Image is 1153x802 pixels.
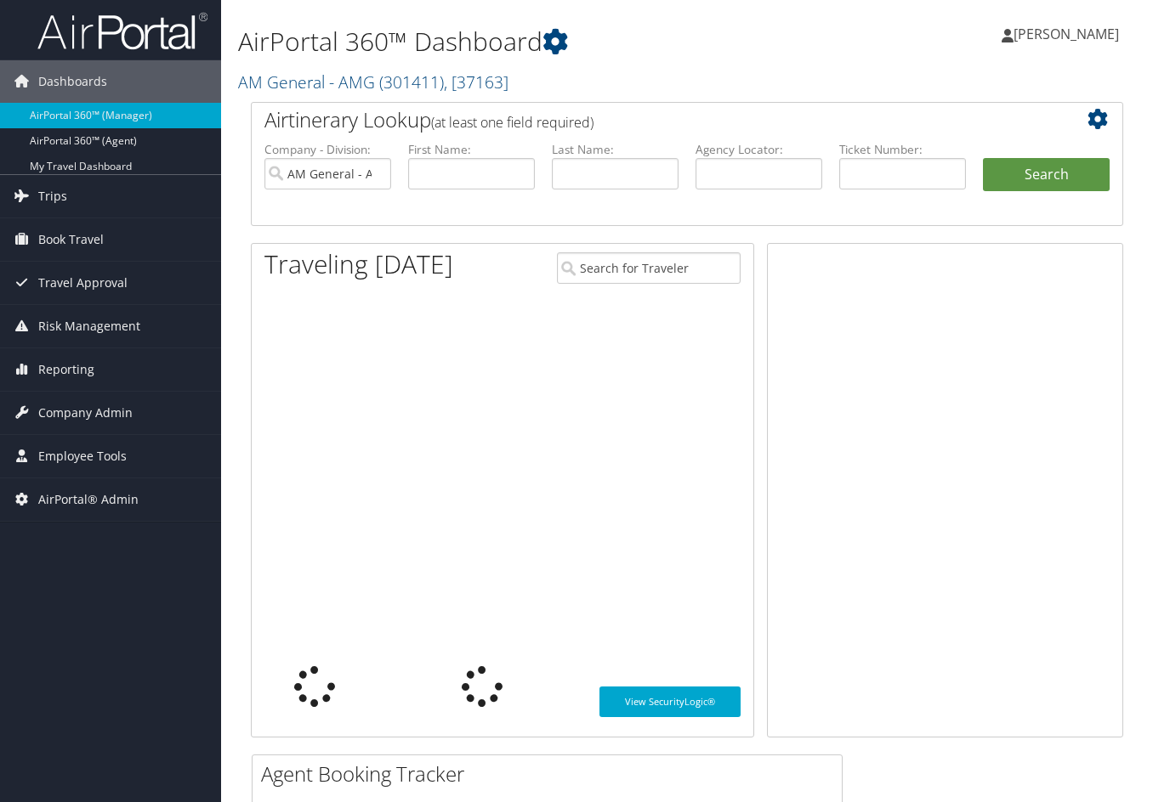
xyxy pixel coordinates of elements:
h2: Agent Booking Tracker [261,760,842,788]
h2: Airtinerary Lookup [264,105,1037,134]
span: Dashboards [38,60,107,103]
span: ( 301411 ) [379,71,444,93]
h1: Traveling [DATE] [264,246,453,282]
label: Last Name: [552,141,679,158]
span: [PERSON_NAME] [1014,25,1119,43]
span: Book Travel [38,218,104,261]
span: Reporting [38,348,94,391]
button: Search [983,158,1110,192]
span: Risk Management [38,305,140,347]
span: Trips [38,175,67,217]
a: AM General - AMG [238,71,508,93]
span: AirPortal® Admin [38,478,139,521]
span: (at least one field required) [431,113,594,132]
h1: AirPortal 360™ Dashboard [238,24,837,59]
a: [PERSON_NAME] [1002,8,1136,59]
label: Company - Division: [264,141,391,158]
input: Search for Traveler [557,252,741,284]
span: Company Admin [38,392,133,434]
label: First Name: [408,141,535,158]
label: Agency Locator: [696,141,822,158]
span: , [ 37163 ] [444,71,508,93]
span: Employee Tools [38,435,127,477]
img: airportal-logo.png [37,11,207,51]
a: View SecurityLogic® [599,686,741,717]
label: Ticket Number: [839,141,966,158]
span: Travel Approval [38,262,128,304]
